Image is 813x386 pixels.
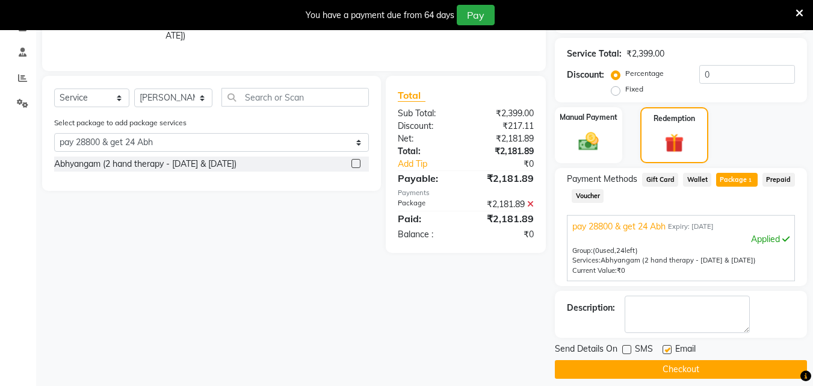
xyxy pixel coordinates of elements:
div: Net: [389,132,466,145]
span: (0 [593,246,599,255]
div: Discount: [567,69,604,81]
div: Paid: [389,211,466,226]
label: Redemption [654,113,695,124]
span: Gift Card [642,173,678,187]
button: Pay [457,5,495,25]
div: ₹2,399.00 [466,107,543,120]
span: Package [716,173,758,187]
div: Abhyangam (2 hand therapy - [DATE] & [DATE]) [54,158,236,170]
div: ₹2,399.00 [626,48,664,60]
label: Manual Payment [560,112,617,123]
div: ₹2,181.89 [466,171,543,185]
a: Add Tip [389,158,478,170]
div: Applied [572,233,790,246]
span: Current Value: [572,266,617,275]
div: ₹0 [479,158,543,170]
span: 1 [747,177,753,184]
div: Discount: [389,120,466,132]
div: Payments [398,188,534,198]
div: ₹0 [466,228,543,241]
div: ₹2,181.89 [466,198,543,211]
span: Email [675,343,696,358]
span: Prepaid [762,173,795,187]
span: used, left) [593,246,638,255]
span: Payment Methods [567,173,637,185]
div: Service Total: [567,48,622,60]
span: pay 28800 & get 24 Abh [572,220,666,233]
div: ₹217.11 [466,120,543,132]
span: ₹0 [617,266,625,275]
span: Total [398,89,425,102]
span: Abhyangam (2 hand therapy - [DATE] & [DATE]) [601,256,756,264]
div: ₹2,181.89 [466,211,543,226]
label: Select package to add package services [54,117,187,128]
div: Description: [567,302,615,314]
div: ₹2,181.89 [466,132,543,145]
span: Voucher [572,189,604,203]
button: Checkout [555,360,807,379]
span: Services: [572,256,601,264]
div: Balance : [389,228,466,241]
div: Package [389,198,466,211]
span: Group: [572,246,593,255]
div: Sub Total: [389,107,466,120]
div: You have a payment due from 64 days [306,9,454,22]
span: SMS [635,343,653,358]
div: Total: [389,145,466,158]
input: Search or Scan [221,88,369,107]
label: Percentage [625,68,664,79]
span: Expiry: [DATE] [668,222,714,232]
img: _cash.svg [572,130,605,153]
span: Wallet [683,173,711,187]
span: Send Details On [555,343,617,358]
span: 24 [616,246,625,255]
div: Payable: [389,171,466,185]
label: Fixed [625,84,643,95]
img: _gift.svg [659,131,690,155]
div: ₹2,181.89 [466,145,543,158]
